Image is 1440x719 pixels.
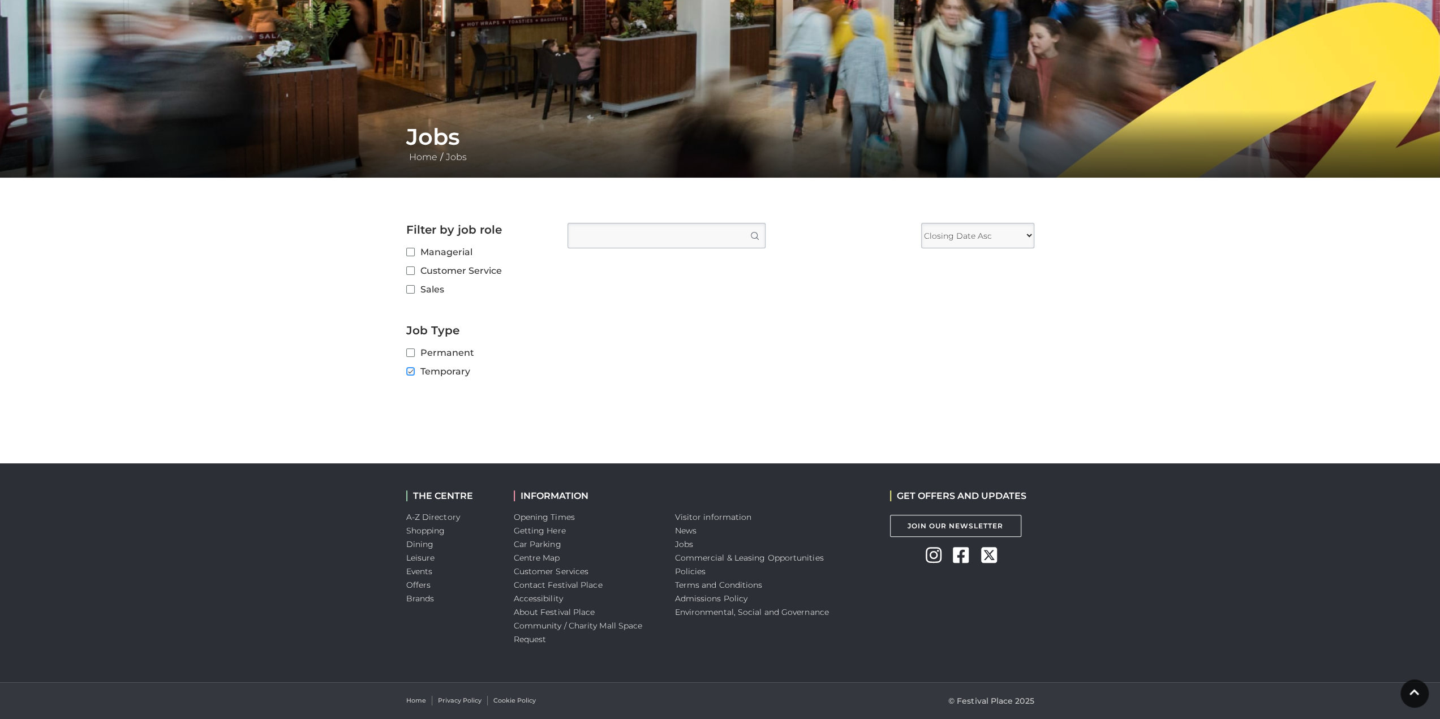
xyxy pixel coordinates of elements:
[675,539,693,549] a: Jobs
[675,526,697,536] a: News
[675,607,829,617] a: Environmental, Social and Governance
[948,694,1034,708] p: © Festival Place 2025
[890,490,1026,501] h2: GET OFFERS AND UPDATES
[675,553,824,563] a: Commercial & Leasing Opportunities
[406,593,435,604] a: Brands
[514,607,595,617] a: About Festival Place
[406,223,551,236] h2: Filter by job role
[406,553,435,563] a: Leisure
[398,123,1043,164] div: /
[514,512,575,522] a: Opening Times
[406,152,440,162] a: Home
[443,152,470,162] a: Jobs
[438,696,482,705] a: Privacy Policy
[514,539,561,549] a: Car Parking
[675,566,706,576] a: Policies
[406,580,431,590] a: Offers
[406,123,1034,150] h1: Jobs
[514,593,563,604] a: Accessibility
[406,264,551,278] label: Customer Service
[406,490,497,501] h2: THE CENTRE
[514,580,603,590] a: Contact Festival Place
[406,282,551,296] label: Sales
[406,566,433,576] a: Events
[406,364,551,378] label: Temporary
[514,526,566,536] a: Getting Here
[406,539,434,549] a: Dining
[675,580,763,590] a: Terms and Conditions
[406,526,445,536] a: Shopping
[675,593,748,604] a: Admissions Policy
[406,245,551,259] label: Managerial
[890,515,1021,537] a: Join Our Newsletter
[675,512,752,522] a: Visitor information
[514,621,643,644] a: Community / Charity Mall Space Request
[493,696,536,705] a: Cookie Policy
[406,324,551,337] h2: Job Type
[514,553,560,563] a: Centre Map
[406,512,460,522] a: A-Z Directory
[514,490,658,501] h2: INFORMATION
[406,346,551,360] label: Permanent
[514,566,589,576] a: Customer Services
[406,696,426,705] a: Home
